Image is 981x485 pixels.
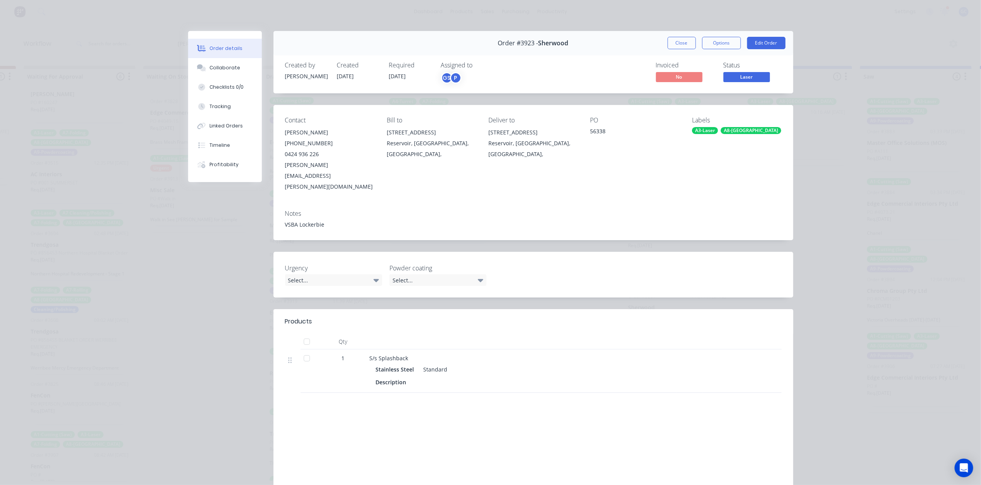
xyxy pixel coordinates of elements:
div: Products [285,317,312,326]
div: A8-[GEOGRAPHIC_DATA] [721,127,781,134]
div: Select... [285,274,382,286]
div: Notes [285,210,782,217]
div: [STREET_ADDRESS]Reservoir, [GEOGRAPHIC_DATA], [GEOGRAPHIC_DATA], [488,127,578,160]
div: [STREET_ADDRESS]Reservoir, [GEOGRAPHIC_DATA], [GEOGRAPHIC_DATA], [387,127,476,160]
button: Options [702,37,741,49]
label: Urgency [285,263,382,273]
button: GSP [441,72,462,84]
label: Powder coating [389,263,486,273]
div: [PERSON_NAME][PHONE_NUMBER]0424 936 226[PERSON_NAME][EMAIL_ADDRESS][PERSON_NAME][DOMAIN_NAME] [285,127,374,192]
div: Created [337,62,380,69]
div: Description [376,377,410,388]
div: Required [389,62,432,69]
div: [STREET_ADDRESS] [488,127,578,138]
div: Tracking [209,103,231,110]
div: 0424 936 226 [285,149,374,160]
button: Checklists 0/0 [188,77,262,97]
button: Order details [188,39,262,58]
button: Close [668,37,696,49]
div: Linked Orders [209,122,243,129]
div: Contact [285,117,374,124]
div: Qty [320,334,367,349]
div: Invoiced [656,62,714,69]
button: Collaborate [188,58,262,77]
button: Profitability [188,155,262,174]
span: [DATE] [337,72,354,80]
span: Laser [723,72,770,82]
div: Open Intercom Messenger [955,459,973,477]
div: GS [441,72,453,84]
div: Stainless Steel [376,364,417,375]
div: Select... [389,274,486,286]
div: Reservoir, [GEOGRAPHIC_DATA], [GEOGRAPHIC_DATA], [488,138,578,160]
div: [PHONE_NUMBER] [285,138,374,149]
div: PO [590,117,680,124]
div: Timeline [209,142,230,149]
div: 56338 [590,127,680,138]
div: VSBA Lockerbie [285,220,782,229]
div: [PERSON_NAME] [285,72,328,80]
div: [PERSON_NAME] [285,127,374,138]
div: Reservoir, [GEOGRAPHIC_DATA], [GEOGRAPHIC_DATA], [387,138,476,160]
button: Edit Order [747,37,785,49]
span: [DATE] [389,72,406,80]
div: Order details [209,45,242,52]
div: Standard [420,364,448,375]
div: Labels [692,117,781,124]
span: S/s Splashback [370,354,408,362]
div: Assigned to [441,62,519,69]
button: Linked Orders [188,116,262,136]
div: Profitability [209,161,239,168]
button: Timeline [188,136,262,155]
div: Created by [285,62,328,69]
span: Sherwood [538,40,569,47]
button: Laser [723,72,770,84]
div: Status [723,62,782,69]
span: Order #3923 - [498,40,538,47]
span: No [656,72,702,82]
div: [STREET_ADDRESS] [387,127,476,138]
div: Collaborate [209,64,240,71]
div: Checklists 0/0 [209,84,244,91]
div: A3-Laser [692,127,718,134]
span: 1 [342,354,345,362]
div: Bill to [387,117,476,124]
div: P [450,72,462,84]
button: Tracking [188,97,262,116]
div: [PERSON_NAME][EMAIL_ADDRESS][PERSON_NAME][DOMAIN_NAME] [285,160,374,192]
div: Deliver to [488,117,578,124]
